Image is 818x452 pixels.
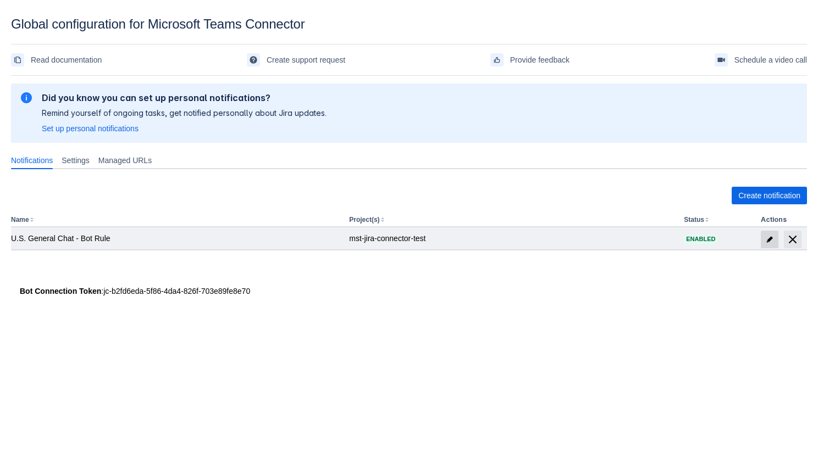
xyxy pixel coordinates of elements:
button: Name [11,216,29,224]
span: Create notification [738,187,800,204]
button: Project(s) [349,216,379,224]
span: Schedule a video call [734,51,807,69]
span: videoCall [717,55,726,64]
a: Create support request [247,51,345,69]
span: Settings [62,155,90,166]
span: support [249,55,258,64]
span: Create support request [267,51,345,69]
div: Global configuration for Microsoft Teams Connector [11,16,807,32]
a: Schedule a video call [715,51,807,69]
span: Read documentation [31,51,102,69]
span: delete [786,233,799,246]
div: U.S. General Chat - Bot Rule [11,233,340,244]
strong: Bot Connection Token [20,287,101,295]
span: Notifications [11,155,53,166]
span: documentation [13,55,22,64]
span: Provide feedback [510,51,570,69]
button: Status [684,216,704,224]
h2: Did you know you can set up personal notifications? [42,92,327,103]
span: Enabled [684,236,717,242]
span: edit [765,235,774,244]
span: information [20,91,33,104]
div: : jc-b2fd6eda-5f86-4da4-826f-703e89fe8e70 [20,286,798,297]
span: feedback [493,55,501,64]
p: Remind yourself of ongoing tasks, get notified personally about Jira updates. [42,108,327,119]
th: Actions [756,213,807,227]
div: mst-jira-connector-test [349,233,675,244]
span: Managed URLs [98,155,152,166]
a: Read documentation [11,51,102,69]
button: Create notification [732,187,807,204]
a: Set up personal notifications [42,123,139,134]
a: Provide feedback [490,51,570,69]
